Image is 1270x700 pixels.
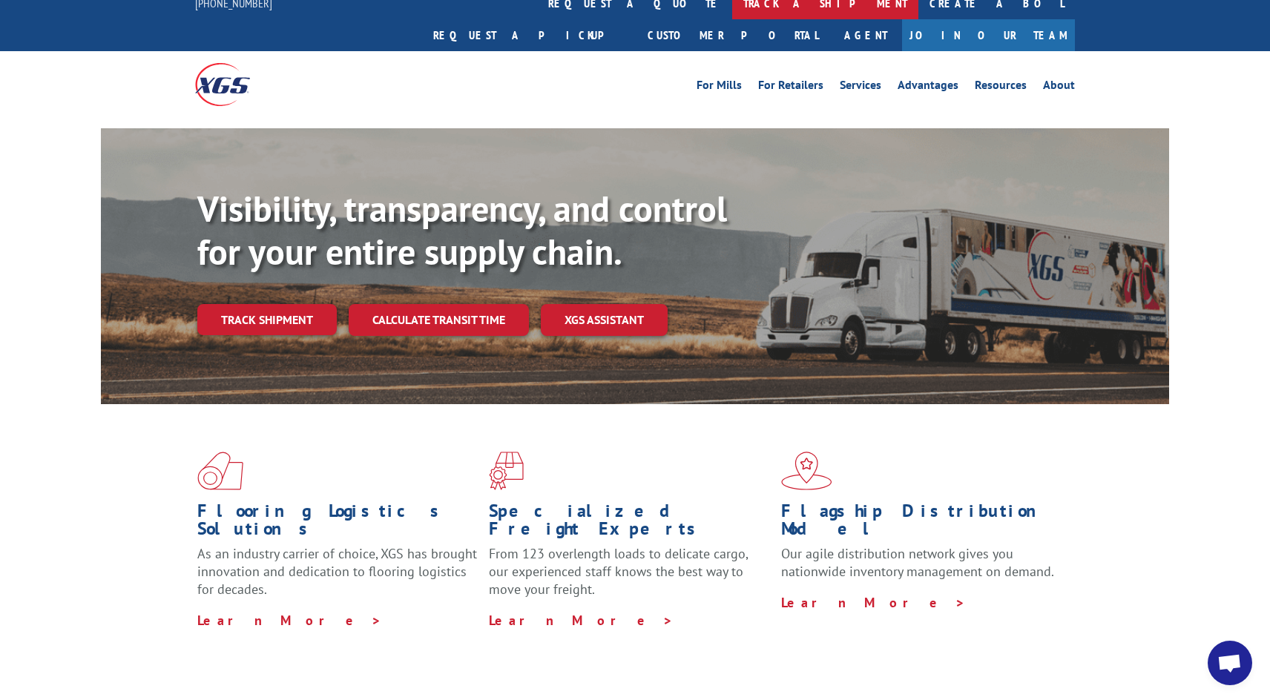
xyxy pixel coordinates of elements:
a: About [1043,79,1075,96]
a: Advantages [898,79,958,96]
h1: Flagship Distribution Model [781,502,1062,545]
a: Resources [975,79,1027,96]
h1: Specialized Freight Experts [489,502,769,545]
div: Open chat [1208,641,1252,685]
img: xgs-icon-flagship-distribution-model-red [781,452,832,490]
a: Join Our Team [902,19,1075,51]
a: For Mills [697,79,742,96]
img: xgs-icon-total-supply-chain-intelligence-red [197,452,243,490]
a: Request a pickup [422,19,636,51]
p: From 123 overlength loads to delicate cargo, our experienced staff knows the best way to move you... [489,545,769,611]
a: Customer Portal [636,19,829,51]
h1: Flooring Logistics Solutions [197,502,478,545]
img: xgs-icon-focused-on-flooring-red [489,452,524,490]
a: Learn More > [781,594,966,611]
a: Learn More > [489,612,674,629]
a: Calculate transit time [349,304,529,336]
a: Agent [829,19,902,51]
a: Learn More > [197,612,382,629]
a: XGS ASSISTANT [541,304,668,336]
b: Visibility, transparency, and control for your entire supply chain. [197,185,727,274]
span: Our agile distribution network gives you nationwide inventory management on demand. [781,545,1054,580]
a: Track shipment [197,304,337,335]
span: As an industry carrier of choice, XGS has brought innovation and dedication to flooring logistics... [197,545,477,598]
a: For Retailers [758,79,823,96]
a: Services [840,79,881,96]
